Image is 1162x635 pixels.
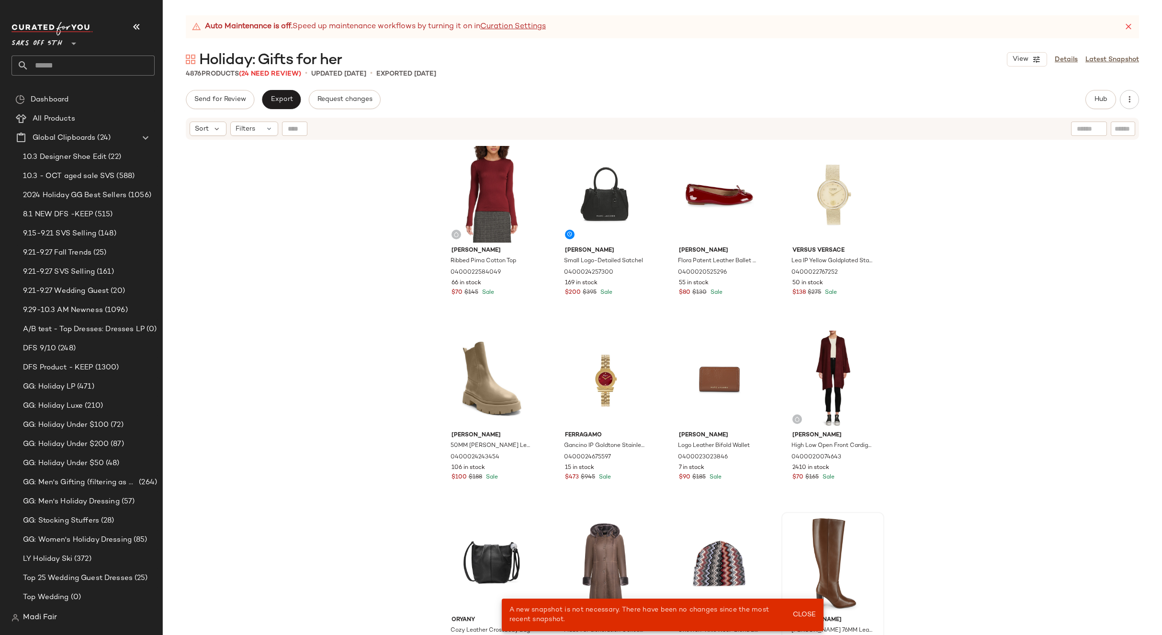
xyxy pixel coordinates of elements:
[679,473,690,482] span: $90
[671,515,767,612] img: 0400021080133
[23,612,57,624] span: Madi Fair
[557,331,654,427] img: 0400024675597
[444,146,540,243] img: 0400022584049_RUBYINK
[56,343,76,354] span: (248)
[95,133,111,144] span: (24)
[317,96,372,103] span: Request changes
[186,55,195,64] img: svg%3e
[11,614,19,622] img: svg%3e
[23,439,109,450] span: GG: Holiday Under $200
[679,431,760,440] span: [PERSON_NAME]
[451,442,531,450] span: 50MM [PERSON_NAME] Leather Platform Boots
[23,458,104,469] span: GG: Holiday Under $50
[194,96,246,103] span: Send for Review
[103,305,128,316] span: (1096)
[186,70,202,78] span: 4876
[785,515,881,612] img: 0400021433713_ESPRESSO
[565,473,579,482] span: $473
[96,228,116,239] span: (148)
[186,69,301,79] div: Products
[565,289,581,297] span: $200
[678,268,727,277] span: 0400020525296
[564,442,645,450] span: Gancino IP Goldtone Stainless Steel Bracelet Watch/27MM
[823,290,837,296] span: Sale
[205,21,293,33] strong: Auto Maintenance is off.
[581,473,595,482] span: $945
[679,289,690,297] span: $80
[236,124,255,134] span: Filters
[1055,55,1078,65] a: Details
[791,268,838,277] span: 0400022767252
[671,146,767,243] img: 0400020525296
[109,420,124,431] span: (72)
[376,69,436,79] p: Exported [DATE]
[469,473,482,482] span: $188
[451,464,485,472] span: 106 in stock
[109,439,124,450] span: (87)
[23,554,72,565] span: LY Holiday Ski
[794,416,800,422] img: svg%3e
[1085,55,1139,65] a: Latest Snapshot
[23,496,120,507] span: GG: Men's Holiday Dressing
[33,133,95,144] span: Global Clipboards
[564,268,613,277] span: 0400024257300
[15,95,25,104] img: svg%3e
[792,616,873,624] span: [PERSON_NAME]
[785,146,881,243] img: 0400022767252_GOLD
[564,453,611,462] span: 0400024675597
[33,113,75,124] span: All Products
[451,257,516,266] span: Ribbed Pima Cotton Top
[1012,56,1028,63] span: View
[133,573,148,584] span: (25)
[679,279,709,288] span: 55 in stock
[262,90,301,109] button: Export
[679,464,704,472] span: 7 in stock
[678,453,728,462] span: 0400023023846
[126,190,151,201] span: (1056)
[23,343,56,354] span: DFS 9/10
[23,362,93,373] span: DFS Product - KEEP
[451,453,499,462] span: 0400024243454
[453,232,459,237] img: svg%3e
[69,592,81,603] span: (0)
[23,535,132,546] span: GG: Women's Holiday Dressing
[23,228,96,239] span: 9.15-9.21 SVS Selling
[451,616,532,624] span: orYANY
[480,21,546,33] a: Curation Settings
[192,21,546,33] div: Speed up maintenance workflows by turning it on in
[678,442,750,450] span: Logo Leather Bifold Wallet
[91,247,107,258] span: (25)
[23,592,69,603] span: Top Wedding
[565,431,646,440] span: Ferragamo
[451,246,532,255] span: [PERSON_NAME]
[99,515,114,526] span: (28)
[792,246,873,255] span: Versus Versace
[565,464,594,472] span: 15 in stock
[791,257,872,266] span: Lea IP Yellow Goldplated Stainless Steel & Crystal Watch/35MM
[557,515,654,612] img: 0400015256561_TOBACCO
[484,474,498,480] span: Sale
[451,279,481,288] span: 66 in stock
[792,431,873,440] span: [PERSON_NAME]
[451,431,532,440] span: [PERSON_NAME]
[23,401,83,412] span: GG: Holiday Luxe
[678,257,759,266] span: Flora Patent Leather Ballet Flats
[132,535,147,546] span: (85)
[444,515,540,612] img: 0400022504265_BLACK
[23,381,75,392] span: GG: Holiday LP
[791,453,841,462] span: 0400020074643
[23,190,126,201] span: 2024 Holiday GG Best Sellers
[597,474,611,480] span: Sale
[708,474,722,480] span: Sale
[23,477,137,488] span: GG: Men's Gifting (filtering as women's)
[195,124,209,134] span: Sort
[451,289,463,297] span: $70
[199,51,342,70] span: Holiday: Gifts for her
[11,33,62,50] span: Saks OFF 5TH
[23,573,133,584] span: Top 25 Wedding Guest Dresses
[23,515,99,526] span: GG: Stocking Stuffers
[83,401,103,412] span: (210)
[792,279,823,288] span: 50 in stock
[671,331,767,427] img: 0400023023846_COGNAC
[109,286,125,297] span: (20)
